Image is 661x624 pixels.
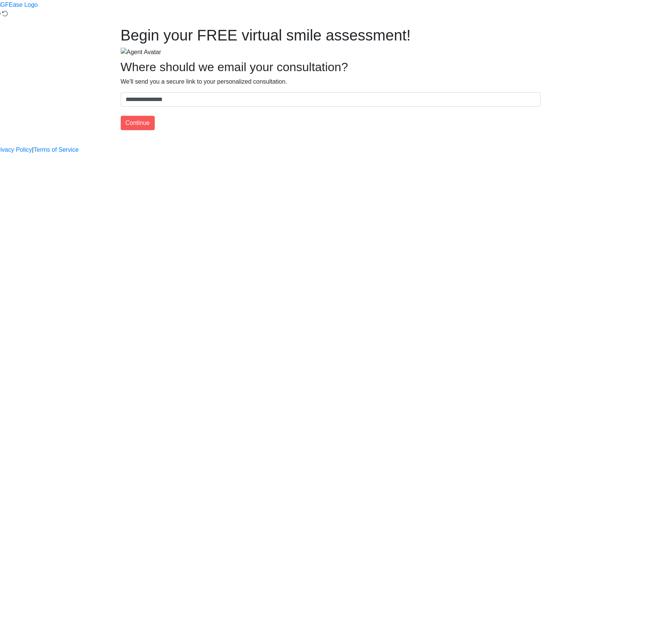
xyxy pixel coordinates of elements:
[34,145,79,154] a: Terms of Service
[32,145,34,154] a: |
[121,48,161,57] img: Agent Avatar
[121,77,541,86] p: We'll send you a secure link to your personalized consultation.
[121,116,155,130] button: Continue
[121,60,541,74] h2: Where should we email your consultation?
[121,26,541,44] h1: Begin your FREE virtual smile assessment!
